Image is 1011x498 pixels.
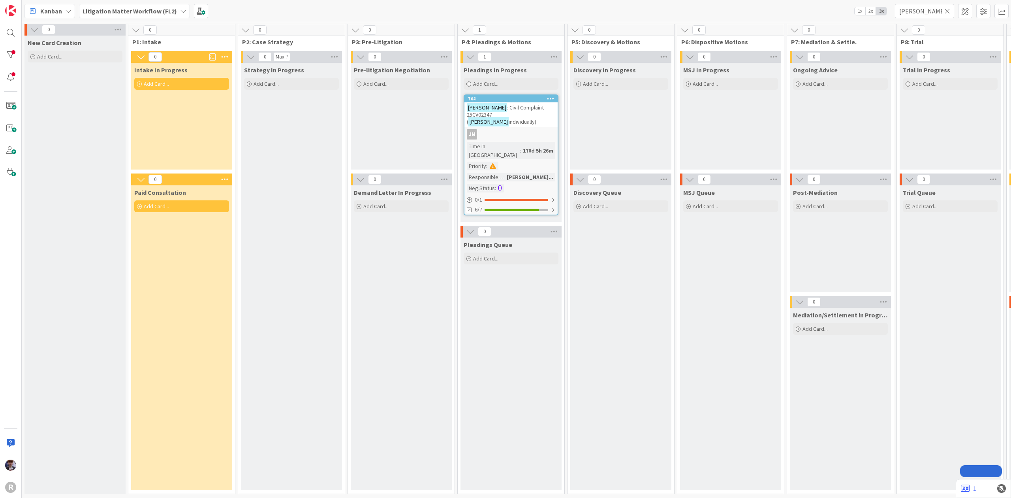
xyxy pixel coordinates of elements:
span: Demand Letter In Progress [354,189,431,196]
span: 0 [253,25,267,35]
div: R [5,482,16,493]
span: 2x [865,7,876,15]
span: Mediation/Settlement in Progress [793,311,888,319]
span: Paid Consultation [134,189,186,196]
span: 0 [697,52,711,62]
span: Pleadings In Progress [464,66,527,74]
span: P7: Mediation & Settle. [791,38,884,46]
img: Visit kanbanzone.com [5,5,16,16]
span: Add Card... [912,80,938,87]
span: Intake In Progress [134,66,188,74]
span: 0 / 1 [475,196,482,204]
span: Add Card... [363,203,389,210]
mark: [PERSON_NAME] [467,103,507,112]
img: ML [5,460,16,471]
span: individually) [509,118,536,125]
div: 170d 5h 26m [521,146,555,155]
a: 1 [961,484,976,493]
span: Add Card... [37,53,62,60]
span: Add Card... [693,80,718,87]
span: Strategy In Progress [244,66,304,74]
span: P4: Pleadings & Motions [462,38,554,46]
span: Discovery In Progress [573,66,636,74]
span: 0 [802,25,816,35]
span: P5: Discovery & Motions [571,38,664,46]
span: Ongoing Advice [793,66,838,74]
span: MSJ Queue [683,189,715,196]
span: 0 [258,52,272,62]
span: Add Card... [363,80,389,87]
span: Add Card... [802,325,828,332]
span: Add Card... [254,80,279,87]
div: JM [464,129,558,140]
span: MSJ In Progress [683,66,729,74]
span: Trial In Progress [903,66,950,74]
span: New Card Creation [28,39,81,47]
span: Add Card... [802,203,828,210]
span: 0 [588,52,601,62]
span: Add Card... [802,80,828,87]
span: : [504,173,505,181]
span: Add Card... [473,80,498,87]
span: : [520,146,521,155]
span: 0 [583,25,596,35]
span: 0 [807,175,821,184]
span: Pleadings Queue [464,241,512,249]
span: 0 [917,175,930,184]
span: Add Card... [693,203,718,210]
span: Discovery Queue [573,189,621,196]
span: Kanban [40,6,62,16]
span: 0 [42,25,55,34]
span: Add Card... [912,203,938,210]
div: 704 [468,96,558,102]
div: Time in [GEOGRAPHIC_DATA] [467,142,520,159]
span: 0 [368,52,381,62]
span: 0 [478,227,491,236]
span: P3: Pre-Litigation [352,38,445,46]
span: Post-Mediation [793,189,838,196]
span: 0 [912,25,925,35]
span: Add Card... [583,80,608,87]
span: 1 [478,52,491,62]
span: Add Card... [144,80,169,87]
span: 0 [363,25,376,35]
div: Priority [467,162,486,170]
span: P8: Trial [901,38,994,46]
span: 0 [368,175,381,184]
span: 0 [917,52,930,62]
span: Pre-litigation Negotiation [354,66,430,74]
span: 0 [807,52,821,62]
span: Add Card... [144,203,169,210]
span: 3x [876,7,887,15]
span: Trial Queue [903,189,936,196]
div: 0/1 [464,195,558,205]
span: 0 [148,52,162,62]
span: P2: Case Strategy [242,38,335,46]
span: P6: Dispositive Motions [681,38,774,46]
input: Quick Filter... [895,4,954,18]
div: Neg.Status [467,184,495,192]
div: JM [467,129,477,140]
span: : [495,184,496,192]
span: 6/7 [475,206,482,214]
span: : [486,162,487,170]
span: 1x [855,7,865,15]
span: 0 [692,25,706,35]
div: 704[PERSON_NAME]: Civil Complaint 25CV02347 ([PERSON_NAME]individually) [464,95,558,127]
span: P1: Intake [132,38,225,46]
span: Add Card... [583,203,608,210]
span: 0 [143,25,157,35]
span: : Civil Complaint 25CV02347 ( [467,104,544,125]
div: Responsible Paralegal [467,173,504,181]
mark: [PERSON_NAME] [468,117,509,126]
span: 0 [588,175,601,184]
div: 704 [464,95,558,102]
div: Max 7 [276,55,288,59]
b: Litigation Matter Workflow (FL2) [83,7,177,15]
span: Add Card... [473,255,498,262]
div: [PERSON_NAME]... [505,173,555,181]
span: 0 [807,297,821,307]
span: 1 [473,25,486,35]
span: 0 [697,175,711,184]
span: 0 [148,175,162,184]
